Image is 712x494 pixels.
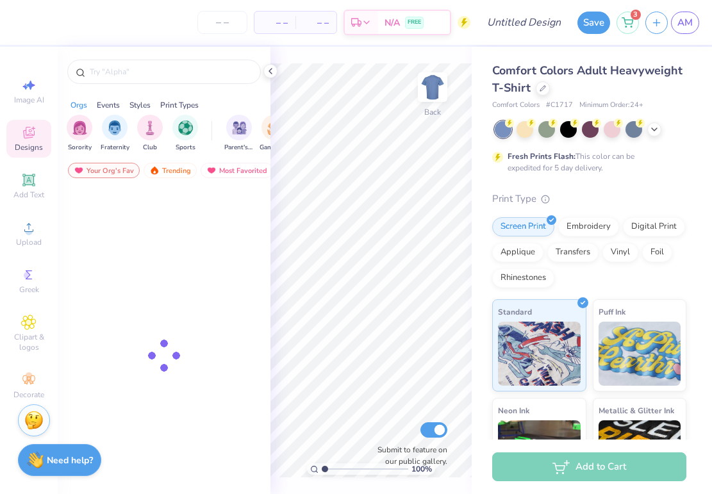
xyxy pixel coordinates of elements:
span: 3 [631,10,641,20]
div: Your Org's Fav [68,163,140,178]
img: Fraternity Image [108,120,122,135]
span: Parent's Weekend [224,143,254,152]
button: filter button [260,115,289,152]
span: Comfort Colors Adult Heavyweight T-Shirt [492,63,683,95]
img: Back [420,74,445,100]
img: Sorority Image [72,120,87,135]
span: Fraternity [101,143,129,152]
span: Metallic & Glitter Ink [599,404,674,417]
span: Neon Ink [498,404,529,417]
button: Save [577,12,610,34]
div: Events [97,99,120,111]
img: Sports Image [178,120,193,135]
strong: Need help? [47,454,93,466]
img: trending.gif [149,166,160,175]
span: # C1717 [546,100,573,111]
div: Applique [492,243,543,262]
span: Upload [16,237,42,247]
span: – – [262,16,288,29]
img: most_fav.gif [206,166,217,175]
span: N/A [385,16,400,29]
span: – – [303,16,329,29]
div: filter for Club [137,115,163,152]
span: Sports [176,143,195,152]
div: Print Types [160,99,199,111]
div: Styles [129,99,151,111]
button: filter button [137,115,163,152]
span: Greek [19,284,39,295]
div: Trending [144,163,197,178]
span: Decorate [13,390,44,400]
label: Submit to feature on our public gallery. [370,444,447,467]
div: filter for Sorority [67,115,92,152]
button: filter button [101,115,129,152]
div: This color can be expedited for 5 day delivery. [508,151,665,174]
span: Designs [15,142,43,152]
img: Game Day Image [267,120,282,135]
strong: Fresh Prints Flash: [508,151,575,161]
button: filter button [172,115,198,152]
span: Puff Ink [599,305,625,318]
span: Club [143,143,157,152]
span: Minimum Order: 24 + [579,100,643,111]
button: filter button [67,115,92,152]
span: FREE [408,18,421,27]
div: Screen Print [492,217,554,236]
div: Transfers [547,243,599,262]
img: Metallic & Glitter Ink [599,420,681,484]
div: Digital Print [623,217,685,236]
div: filter for Fraternity [101,115,129,152]
img: Neon Ink [498,420,581,484]
img: Standard [498,322,581,386]
span: Clipart & logos [6,332,51,352]
span: Add Text [13,190,44,200]
div: Print Type [492,192,686,206]
div: Most Favorited [201,163,273,178]
span: 100 % [411,463,432,475]
img: most_fav.gif [74,166,84,175]
span: Game Day [260,143,289,152]
img: Puff Ink [599,322,681,386]
div: filter for Sports [172,115,198,152]
span: Sorority [68,143,92,152]
input: – – [197,11,247,34]
div: Vinyl [602,243,638,262]
input: Try "Alpha" [88,65,253,78]
span: Image AI [14,95,44,105]
span: AM [677,15,693,30]
div: Foil [642,243,672,262]
div: Back [424,106,441,118]
input: Untitled Design [477,10,571,35]
span: Standard [498,305,532,318]
img: Club Image [143,120,157,135]
span: Comfort Colors [492,100,540,111]
div: Embroidery [558,217,619,236]
div: filter for Parent's Weekend [224,115,254,152]
div: Orgs [70,99,87,111]
a: AM [671,12,699,34]
img: Parent's Weekend Image [232,120,247,135]
button: filter button [224,115,254,152]
div: Rhinestones [492,268,554,288]
div: filter for Game Day [260,115,289,152]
